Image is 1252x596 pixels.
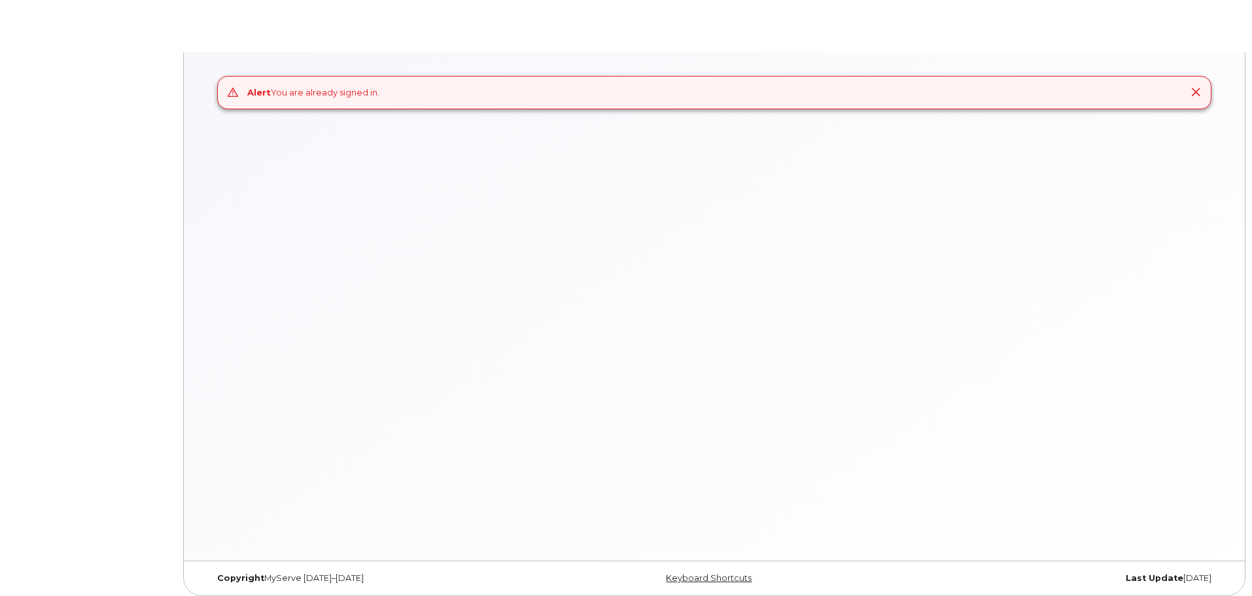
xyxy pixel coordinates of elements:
div: [DATE] [883,573,1221,584]
div: You are already signed in. [247,86,379,99]
div: MyServe [DATE]–[DATE] [207,573,546,584]
strong: Copyright [217,573,264,583]
strong: Last Update [1126,573,1183,583]
strong: Alert [247,87,271,97]
a: Keyboard Shortcuts [666,573,752,583]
